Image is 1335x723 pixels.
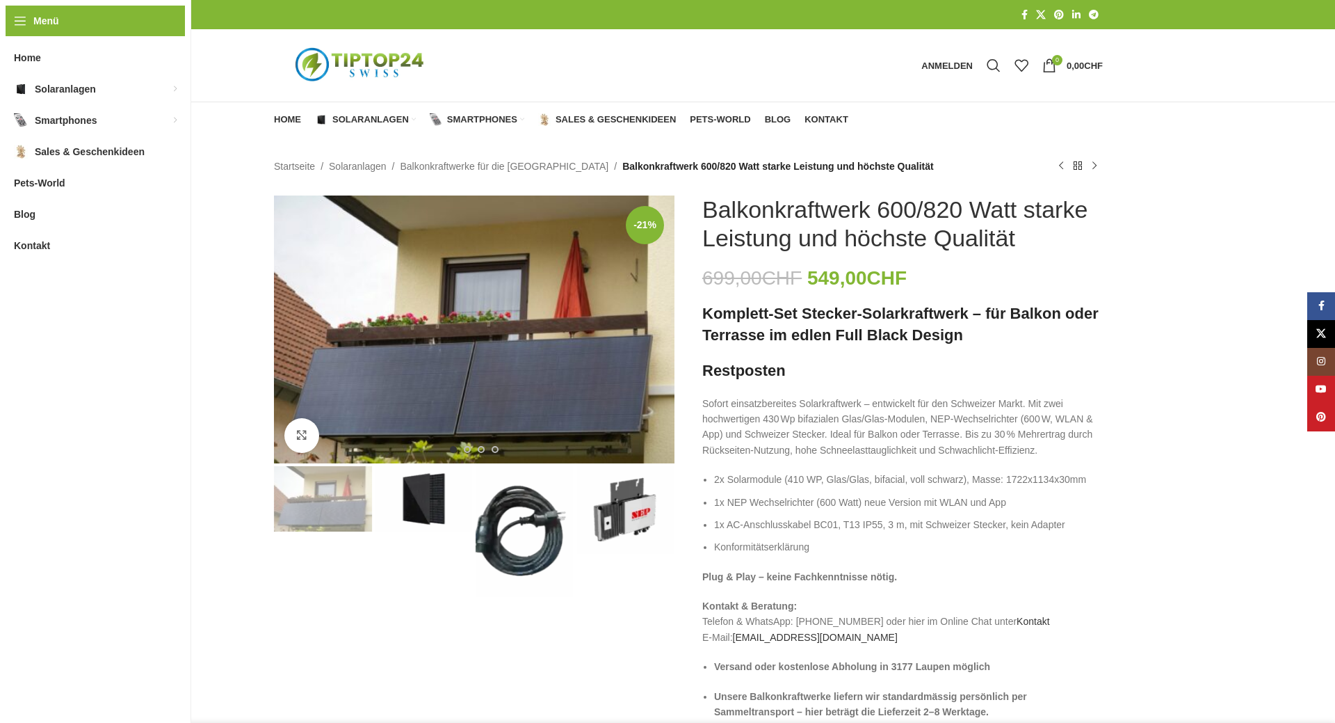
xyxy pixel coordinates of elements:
span: Kontakt [804,114,848,125]
span: Home [14,45,41,70]
p: Telefon & WhatsApp: [PHONE_NUMBER] oder hier im Online Chat unter E-Mail: [702,598,1103,645]
span: 0 [1052,55,1062,65]
a: X Social Link [1307,320,1335,348]
span: Smartphones [35,108,97,133]
h1: Balkonkraftwerk 600/820 Watt starke Leistung und höchste Qualität [702,196,1103,253]
span: Smartphones [447,114,517,125]
span: -21% [626,206,664,244]
strong: Komplett-Set Stecker-Solarkraftwerk – für Balkon oder Terrasse im edlen Full Black Design [702,305,1099,344]
li: 2x Solarmodule (410 WP, Glas/Glas, bifacial, voll schwarz), Masse: 1722x1134x30mm [714,472,1103,487]
a: Logo der Website [274,59,448,70]
strong: Versand oder kostenlose Abholung in 3177 Laupen möglich [714,661,990,672]
a: Startseite [274,159,315,174]
span: CHF [867,267,907,289]
span: Home [274,114,301,125]
span: Sales & Geschenkideen [556,114,676,125]
li: 1x AC-Anschlusskabel BC01, T13 IP55, 3 m, mit Schweizer Stecker, kein Adapter [714,517,1103,532]
li: Go to slide 2 [464,446,471,453]
span: Pets-World [690,114,750,125]
a: 0 0,00CHF [1035,51,1110,79]
a: Balkonkraftwerke für die [GEOGRAPHIC_DATA] [400,159,608,174]
span: Blog [765,114,791,125]
li: Go to slide 3 [478,446,485,453]
bdi: 699,00 [702,267,802,289]
a: Telegram Social Link [1085,6,1103,24]
a: Solaranlagen [329,159,387,174]
li: Go to slide 1 [450,446,457,453]
nav: Breadcrumb [274,159,934,174]
li: 1x NEP Wechselrichter (600 Watt) neue Version mit WLAN und App [714,495,1103,510]
a: Instagram Social Link [1307,348,1335,376]
span: Solaranlagen [332,114,409,125]
img: Smartphones [430,113,442,126]
a: Facebook Social Link [1017,6,1032,24]
span: Blog [14,202,35,227]
img: Balkonkraftwerke für die Schweiz2_XL [274,196,674,463]
img: Solaranlagen [14,82,28,96]
span: Menü [33,13,59,29]
li: Go to slide 4 [492,446,499,453]
a: Home [274,106,301,134]
strong: Plug & Play – keine Fachkenntnisse nötig. [702,571,897,582]
bdi: 0,00 [1067,61,1103,71]
a: Anmelden [914,51,980,79]
a: Vorheriges Produkt [1053,158,1069,175]
a: [EMAIL_ADDRESS][DOMAIN_NAME] [733,632,898,643]
img: Nep600 Wechselrichter [576,466,674,554]
a: Kontakt [1017,616,1049,627]
a: YouTube Social Link [1307,376,1335,404]
a: Pinterest Social Link [1307,404,1335,431]
strong: Kontakt & Beratung: [702,601,797,612]
span: Sales & Geschenkideen [35,139,145,164]
a: LinkedIn Social Link [1068,6,1085,24]
a: Pets-World [690,106,750,134]
img: Balkonkraftwerk 600/820 Watt starke Leistung und höchste Qualität – Bild 3 [476,466,574,597]
bdi: 549,00 [807,267,907,289]
a: Suche [980,51,1008,79]
strong: Restposten [702,362,786,379]
div: Meine Wunschliste [1008,51,1035,79]
div: Hauptnavigation [267,106,855,134]
a: Nächstes Produkt [1086,158,1103,175]
a: X Social Link [1032,6,1050,24]
a: Sales & Geschenkideen [538,106,676,134]
div: 1 / 4 [273,196,676,463]
div: 4 / 4 [575,466,676,554]
div: 3 / 4 [474,466,575,597]
li: Konformitätserklärung [714,539,1103,555]
a: Facebook Social Link [1307,292,1335,320]
span: Solaranlagen [35,77,96,102]
span: CHF [762,267,802,289]
span: Pets-World [14,170,65,196]
img: Balkonkraftwerke mit edlem Schwarz Schwarz Design [375,466,473,532]
a: Kontakt [804,106,848,134]
img: Solaranlagen [315,113,327,126]
span: Anmelden [921,61,973,70]
div: 1 / 4 [273,466,373,532]
img: Balkonkraftwerke für die Schweiz2_XL [274,466,372,532]
a: Smartphones [430,106,524,134]
span: Balkonkraftwerk 600/820 Watt starke Leistung und höchste Qualität [622,159,934,174]
a: Blog [765,106,791,134]
a: Pinterest Social Link [1050,6,1068,24]
span: CHF [1084,61,1103,71]
strong: Unsere Balkonkraftwerke liefern wir standardmässig persönlich per Sammeltransport – hier beträgt ... [714,691,1027,717]
img: Smartphones [14,113,28,127]
div: 2 / 4 [373,466,474,532]
span: Kontakt [14,233,50,258]
img: Sales & Geschenkideen [538,113,551,126]
p: Sofort einsatzbereites Solarkraftwerk – entwickelt für den Schweizer Markt. Mit zwei hochwertigen... [702,396,1103,459]
img: Sales & Geschenkideen [14,145,28,159]
a: Solaranlagen [315,106,416,134]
